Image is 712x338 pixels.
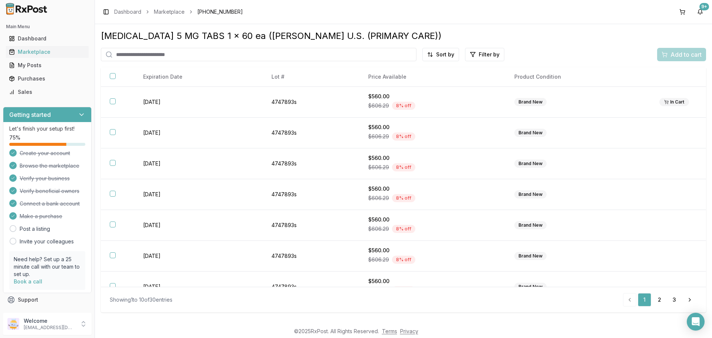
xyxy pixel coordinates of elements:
a: Marketplace [154,8,185,16]
nav: breadcrumb [114,8,243,16]
a: 2 [653,293,666,306]
button: Marketplace [3,46,92,58]
button: Support [3,293,92,306]
td: 4747893s [263,210,359,241]
div: Purchases [9,75,86,82]
td: 4747893s [263,118,359,148]
a: 1 [638,293,651,306]
h3: Getting started [9,110,51,119]
div: Brand New [514,98,547,106]
span: Connect a bank account [20,200,80,207]
a: Post a listing [20,225,50,233]
nav: pagination [623,293,697,306]
a: My Posts [6,59,89,72]
div: 8 % off [392,256,415,264]
div: 8 % off [392,286,415,295]
span: Browse the marketplace [20,162,79,170]
span: Verify beneficial owners [20,187,79,195]
div: 8 % off [392,102,415,110]
a: Invite your colleagues [20,238,74,245]
span: $606.29 [368,133,389,140]
a: Sales [6,85,89,99]
a: 3 [667,293,681,306]
button: Dashboard [3,33,92,45]
span: 75 % [9,134,20,141]
button: Feedback [3,306,92,320]
div: Brand New [514,190,547,198]
td: 4747893s [263,241,359,272]
div: Brand New [514,129,547,137]
div: 8 % off [392,225,415,233]
div: Open Intercom Messenger [687,313,705,331]
td: [DATE] [134,241,263,272]
div: Brand New [514,221,547,229]
div: Marketplace [9,48,86,56]
div: In Cart [659,98,689,106]
p: Welcome [24,317,75,325]
a: Book a call [14,278,42,285]
p: Let's finish your setup first! [9,125,85,132]
th: Product Condition [505,67,650,87]
td: [DATE] [134,148,263,179]
div: $560.00 [368,124,497,131]
div: 8 % off [392,194,415,202]
div: $560.00 [368,185,497,193]
div: [MEDICAL_DATA] 5 MG TABS 1 x 60 ea ([PERSON_NAME] U.S. (PRIMARY CARE)) [101,30,706,42]
div: $560.00 [368,154,497,162]
span: Sort by [436,51,454,58]
img: User avatar [7,318,19,330]
td: [DATE] [134,272,263,302]
a: Terms [382,328,397,334]
a: Privacy [400,328,418,334]
div: $560.00 [368,93,497,100]
div: Showing 1 to 10 of 30 entries [110,296,172,303]
span: $606.29 [368,164,389,171]
span: Make a purchase [20,213,62,220]
span: $606.29 [368,225,389,233]
div: 8 % off [392,132,415,141]
span: Create your account [20,150,70,157]
a: Go to next page [682,293,697,306]
button: Purchases [3,73,92,85]
td: [DATE] [134,118,263,148]
div: 8 % off [392,163,415,171]
span: Verify your business [20,175,70,182]
div: $560.00 [368,247,497,254]
span: Filter by [479,51,500,58]
p: Need help? Set up a 25 minute call with our team to set up. [14,256,81,278]
span: [PHONE_NUMBER] [197,8,243,16]
div: $560.00 [368,278,497,285]
td: [DATE] [134,179,263,210]
div: Dashboard [9,35,86,42]
td: 4747893s [263,87,359,118]
div: 9+ [699,3,709,10]
div: $560.00 [368,216,497,223]
button: My Posts [3,59,92,71]
td: 4747893s [263,179,359,210]
td: 4747893s [263,272,359,302]
a: Dashboard [6,32,89,45]
a: Dashboard [114,8,141,16]
a: Marketplace [6,45,89,59]
th: Expiration Date [134,67,263,87]
button: Sales [3,86,92,98]
div: Sales [9,88,86,96]
div: My Posts [9,62,86,69]
span: $606.29 [368,287,389,294]
td: 4747893s [263,148,359,179]
th: Lot # [263,67,359,87]
span: Feedback [18,309,43,317]
div: Brand New [514,283,547,291]
span: $606.29 [368,256,389,263]
button: 9+ [694,6,706,18]
span: $606.29 [368,194,389,202]
a: Purchases [6,72,89,85]
div: Brand New [514,160,547,168]
button: Sort by [422,48,459,61]
div: Brand New [514,252,547,260]
td: [DATE] [134,210,263,241]
h2: Main Menu [6,24,89,30]
th: Price Available [359,67,505,87]
p: [EMAIL_ADDRESS][DOMAIN_NAME] [24,325,75,331]
button: Filter by [465,48,504,61]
